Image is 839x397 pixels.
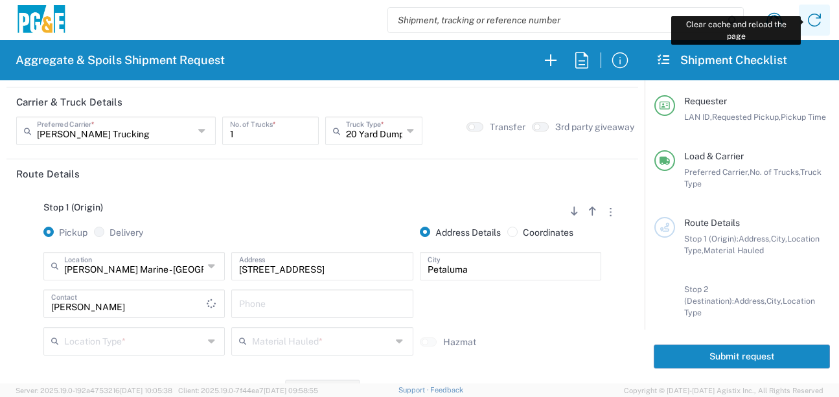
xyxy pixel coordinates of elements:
[766,296,783,306] span: City,
[781,112,826,122] span: Pickup Time
[16,168,80,181] h2: Route Details
[656,52,787,68] h2: Shipment Checklist
[704,245,764,255] span: Material Hauled
[684,234,739,244] span: Stop 1 (Origin):
[624,385,823,396] span: Copyright © [DATE]-[DATE] Agistix Inc., All Rights Reserved
[16,52,225,68] h2: Aggregate & Spoils Shipment Request
[771,234,787,244] span: City,
[490,121,525,133] label: Transfer
[264,387,318,394] span: [DATE] 09:58:55
[684,218,740,228] span: Route Details
[120,387,172,394] span: [DATE] 10:05:38
[388,8,724,32] input: Shipment, tracking or reference number
[684,284,734,306] span: Stop 2 (Destination):
[555,121,634,133] label: 3rd party giveaway
[398,386,431,394] a: Support
[43,202,103,212] span: Stop 1 (Origin)
[712,112,781,122] span: Requested Pickup,
[684,112,712,122] span: LAN ID,
[654,345,830,369] button: Submit request
[739,234,771,244] span: Address,
[734,296,766,306] span: Address,
[750,167,800,177] span: No. of Trucks,
[178,387,318,394] span: Client: 2025.19.0-7f44ea7
[684,167,750,177] span: Preferred Carrier,
[507,227,573,238] label: Coordinates
[16,387,172,394] span: Server: 2025.19.0-192a4753216
[420,227,501,238] label: Address Details
[16,96,122,109] h2: Carrier & Truck Details
[443,336,476,348] label: Hazmat
[16,5,67,36] img: pge
[684,151,744,161] span: Load & Carrier
[430,386,463,394] a: Feedback
[684,96,727,106] span: Requester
